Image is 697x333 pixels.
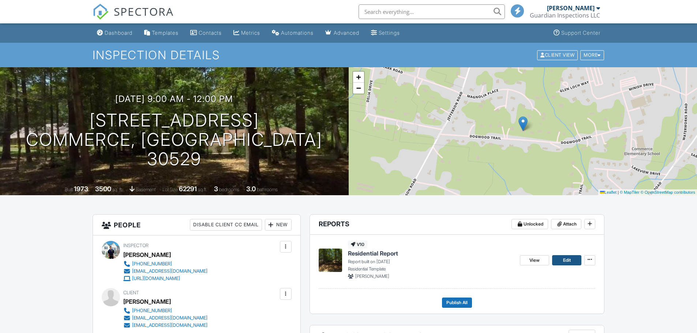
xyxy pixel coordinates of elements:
div: Settings [379,30,400,36]
a: [PHONE_NUMBER] [123,307,207,314]
h3: People [93,215,300,235]
a: [URL][DOMAIN_NAME] [123,275,207,282]
a: Settings [368,26,403,40]
a: Templates [141,26,181,40]
span: SPECTORA [114,4,174,19]
span: + [356,72,361,82]
div: Templates [152,30,179,36]
a: Advanced [322,26,362,40]
div: 3.0 [246,185,256,193]
div: [PERSON_NAME] [123,249,171,260]
div: New [265,219,292,231]
div: [PERSON_NAME] [547,4,595,12]
div: Guardian Inspections LLC [530,12,600,19]
span: bedrooms [219,187,239,192]
a: SPECTORA [93,10,174,25]
div: Support Center [561,30,600,36]
img: The Best Home Inspection Software - Spectora [93,4,109,20]
div: [EMAIL_ADDRESS][DOMAIN_NAME] [132,322,207,328]
div: [PHONE_NUMBER] [132,308,172,314]
span: Inspector [123,243,149,248]
a: Contacts [187,26,225,40]
div: Metrics [241,30,260,36]
div: [URL][DOMAIN_NAME] [132,276,180,281]
div: 3 [214,185,218,193]
div: [PERSON_NAME] [123,296,171,307]
a: [EMAIL_ADDRESS][DOMAIN_NAME] [123,314,207,322]
img: Marker [518,116,528,131]
a: [PHONE_NUMBER] [123,260,207,268]
div: [PHONE_NUMBER] [132,261,172,267]
div: [EMAIL_ADDRESS][DOMAIN_NAME] [132,315,207,321]
span: | [618,190,619,194]
input: Search everything... [359,4,505,19]
span: − [356,83,361,92]
a: Dashboard [94,26,135,40]
a: Zoom in [353,72,364,83]
div: 62291 [179,185,197,193]
a: [EMAIL_ADDRESS][DOMAIN_NAME] [123,268,207,275]
h3: [DATE] 9:00 am - 12:00 pm [115,94,233,104]
a: Metrics [231,26,263,40]
a: Client View [536,52,580,57]
a: © MapTiler [620,190,640,194]
a: [EMAIL_ADDRESS][DOMAIN_NAME] [123,322,207,329]
div: Dashboard [105,30,132,36]
span: sq.ft. [198,187,207,192]
div: [EMAIL_ADDRESS][DOMAIN_NAME] [132,268,207,274]
span: Built [65,187,73,192]
div: 3500 [95,185,111,193]
a: Automations (Basic) [269,26,316,40]
a: Leaflet [600,190,617,194]
div: Automations [281,30,314,36]
a: Support Center [551,26,603,40]
div: Disable Client CC Email [190,219,262,231]
a: © OpenStreetMap contributors [641,190,695,194]
span: sq. ft. [112,187,123,192]
div: Contacts [199,30,222,36]
h1: Inspection Details [93,49,605,61]
h1: [STREET_ADDRESS] Commerce, [GEOGRAPHIC_DATA] 30529 [12,111,337,169]
div: Advanced [334,30,359,36]
span: Client [123,290,139,295]
div: 1973 [74,185,88,193]
div: More [580,50,604,60]
span: basement [136,187,155,192]
a: Zoom out [353,83,364,94]
span: Lot Size [162,187,178,192]
span: bathrooms [257,187,278,192]
div: Client View [537,50,578,60]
